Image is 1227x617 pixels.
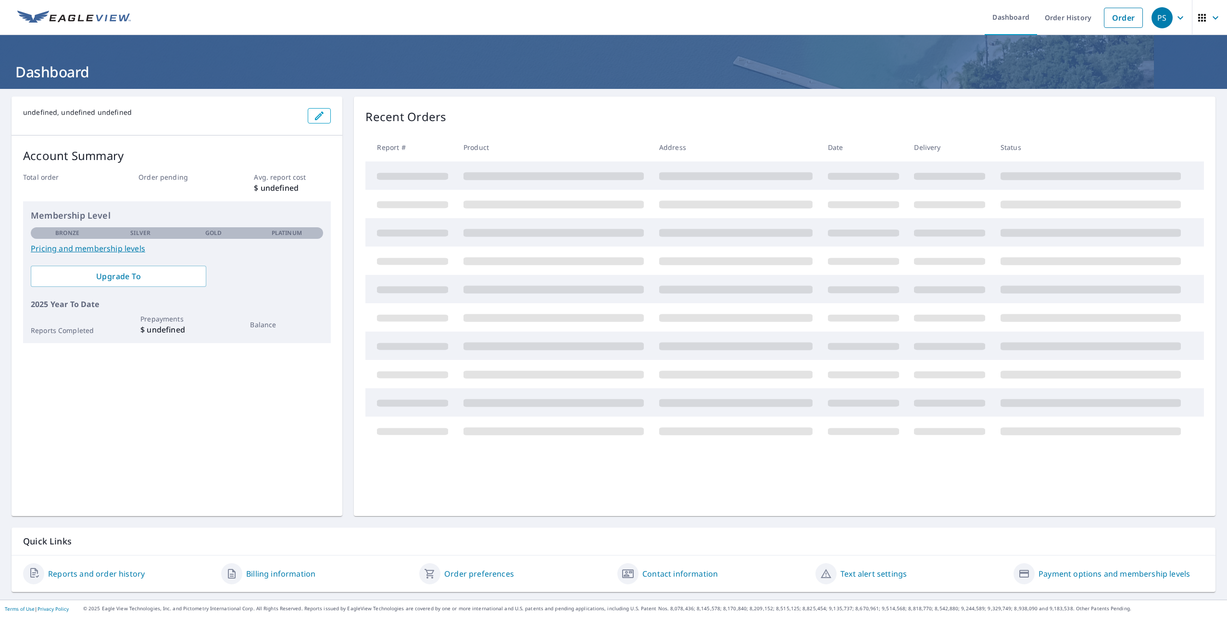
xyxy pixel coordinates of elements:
a: Payment options and membership levels [1039,568,1190,580]
p: Quick Links [23,535,1204,547]
a: Order [1104,8,1143,28]
a: Text alert settings [840,568,907,580]
p: | [5,606,69,612]
p: Membership Level [31,209,323,222]
p: Order pending [138,172,215,182]
a: Contact information [642,568,718,580]
img: EV Logo [17,11,131,25]
a: Billing information [246,568,315,580]
th: Date [820,133,907,161]
a: Pricing and membership levels [31,243,323,254]
p: Balance [250,320,323,330]
th: Status [993,133,1189,161]
p: Recent Orders [365,108,446,125]
a: Order preferences [444,568,514,580]
p: Avg. report cost [254,172,331,182]
p: $ undefined [254,182,331,194]
p: Silver [130,229,150,237]
th: Delivery [906,133,993,161]
a: Upgrade To [31,266,206,287]
h1: Dashboard [12,62,1215,82]
p: Reports Completed [31,325,104,335]
th: Product [456,133,651,161]
a: Privacy Policy [38,605,69,612]
p: © 2025 Eagle View Technologies, Inc. and Pictometry International Corp. All Rights Reserved. Repo... [83,605,1222,612]
p: Gold [205,229,222,237]
p: $ undefined [140,324,213,335]
a: Reports and order history [48,568,145,580]
p: Prepayments [140,314,213,324]
p: undefined, undefined undefined [23,108,300,117]
p: 2025 Year To Date [31,298,323,310]
a: Terms of Use [5,605,35,612]
p: Bronze [55,229,79,237]
p: Platinum [272,229,302,237]
th: Report # [365,133,456,161]
th: Address [651,133,820,161]
p: Account Summary [23,147,331,164]
p: Total order [23,172,100,182]
div: PS [1152,7,1173,28]
span: Upgrade To [38,271,199,282]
